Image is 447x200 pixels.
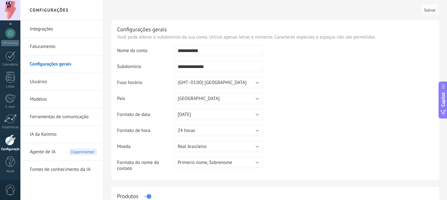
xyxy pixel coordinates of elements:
[30,143,97,161] a: Agente de IAExperimente!
[117,157,175,176] td: Formato do nome do contato
[117,34,434,40] p: Você pode alterar o subdomínio da sua conta. Utilize apenas letras e números. Caracteres especiai...
[117,61,175,77] td: Subdomínio
[1,147,19,151] div: Configurações
[20,126,103,143] li: IA da Kommo
[117,192,138,200] div: Produtos
[1,63,19,67] div: Calendário
[20,20,103,38] li: Integrações
[178,160,232,166] span: Primeiro nome, Sobrenome
[175,157,262,168] button: Primeiro nome, Sobrenome
[178,144,207,150] span: Real brasileiro
[69,149,97,155] span: Experimente!
[1,40,19,46] div: WhatsApp
[117,125,175,141] td: Formato de hora
[424,8,436,12] span: Salvar
[1,169,19,173] div: Ajuda
[178,80,246,86] span: (GMT -03:00) [GEOGRAPHIC_DATA]
[20,38,103,55] li: Faturamento
[178,96,220,102] span: [GEOGRAPHIC_DATA]
[30,20,97,38] a: Integrações
[20,143,103,161] li: Agente de IA
[178,112,191,118] span: [DATE]
[30,143,56,161] span: Agente de IA
[175,125,262,136] button: 24 horas
[1,105,19,109] div: E-mail
[175,93,262,104] button: [GEOGRAPHIC_DATA]
[30,55,97,73] a: Configurações gerais
[117,77,175,93] td: Fuso horário
[20,91,103,108] li: Modelos
[30,73,97,91] a: Usuários
[30,38,97,55] a: Faturamento
[30,108,97,126] a: Ferramentas de comunicação
[20,108,103,126] li: Ferramentas de comunicação
[117,141,175,157] td: Moeda
[421,4,439,16] button: Salvar
[20,55,103,73] li: Configurações gerais
[117,109,175,125] td: Formato de data
[117,93,175,109] td: País
[440,92,446,107] span: Copilot
[1,125,19,129] div: Estatísticas
[117,26,167,33] div: Configurações gerais
[117,45,175,61] td: Nome da conta
[1,85,19,89] div: Listas
[178,128,195,134] span: 24 horas
[30,161,97,178] a: Fontes de conhecimento da IA
[20,161,103,178] li: Fontes de conhecimento da IA
[30,126,97,143] a: IA da Kommo
[175,141,262,152] button: Real brasileiro
[175,109,262,120] button: [DATE]
[30,91,97,108] a: Modelos
[175,77,262,88] button: (GMT -03:00) [GEOGRAPHIC_DATA]
[20,73,103,91] li: Usuários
